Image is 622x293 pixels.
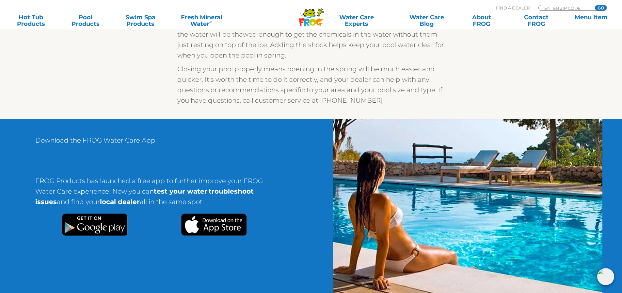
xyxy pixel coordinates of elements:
[512,14,561,27] a: ContactFROG
[35,187,254,206] strong: troubleshoot issues
[597,268,614,285] img: openIcon
[317,14,396,27] a: Water CareExperts
[171,14,232,27] a: Fresh MineralWater∞
[177,8,445,60] p: During the off season, it is recommended that you add shock to your pool water twice while the po...
[100,198,140,206] strong: local dealer
[544,5,588,11] input: Zip Code Form
[177,64,445,106] p: Closing your pool properly means opening in the spring will be much easier and quicker. It’s wort...
[496,5,530,11] p: Find A Dealer
[209,19,213,25] sup: ∞
[116,14,165,27] a: Swim SpaProducts
[61,14,110,27] a: PoolProducts
[35,135,274,152] p: Download the FROG Water Care App
[457,14,506,27] a: AboutFROG
[62,214,128,236] img: Google Play
[402,14,451,27] a: Water CareBlog
[567,14,615,27] a: Menu Item
[35,176,274,214] p: FROG Products has launched a free app to further improve your FROG Water Care experience! Now you...
[595,5,607,10] input: GO
[154,187,207,195] strong: test your water
[181,214,247,236] img: Apple App Store
[7,14,55,27] a: Hot TubProducts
